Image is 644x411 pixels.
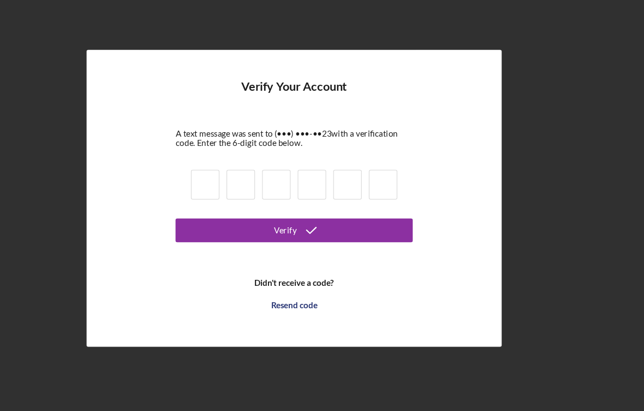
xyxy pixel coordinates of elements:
b: Didn't receive a code? [285,276,359,285]
button: Verify [213,221,431,243]
div: A text message was sent to (•••) •••-•• 23 with a verification code. Enter the 6-digit code below. [213,139,431,156]
button: Resend code [213,290,431,312]
div: Verify [303,221,324,243]
div: Resend code [301,290,343,312]
h4: Verify Your Account [273,93,371,122]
